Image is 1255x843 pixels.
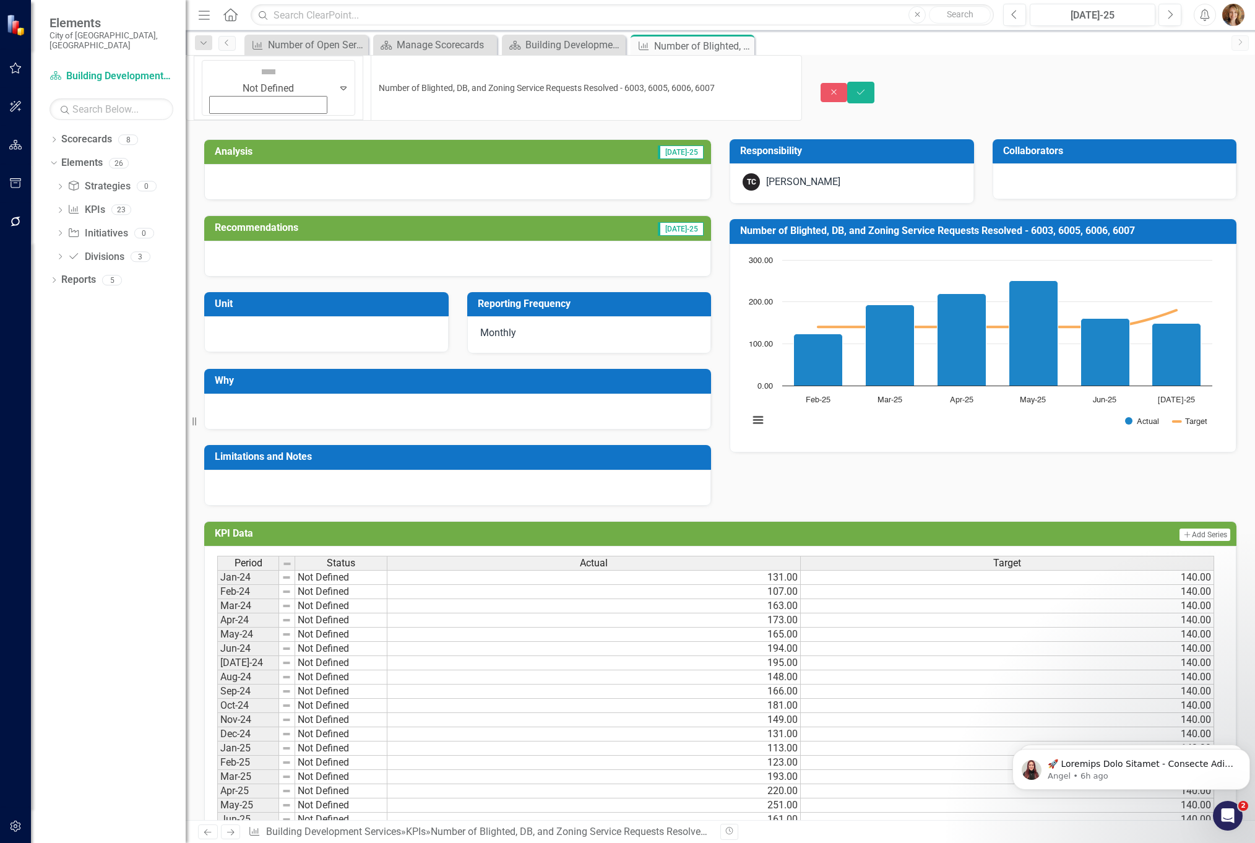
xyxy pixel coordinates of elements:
td: 166.00 [387,685,801,699]
div: 5 [102,275,122,285]
td: Jan-24 [217,570,279,585]
g: Actual, series 1 of 2. Bar series with 6 bars. [794,280,1201,386]
td: Not Defined [295,756,387,770]
h3: Analysis [215,146,433,157]
a: Manage Scorecards [376,37,494,53]
div: Manage Scorecards [397,37,494,53]
td: 140.00 [801,670,1214,685]
div: [PERSON_NAME] [766,175,840,189]
text: Feb-25 [806,396,830,404]
path: Jul-25, 149. Actual. [1152,323,1201,386]
a: Elements [61,156,103,170]
td: 140.00 [801,727,1214,741]
a: Building Development Services [50,69,173,84]
div: 0 [134,228,154,238]
h3: KPI Data [215,528,651,539]
img: 8DAGhfEEPCf229AAAAAElFTkSuQmCC [282,772,291,782]
img: 8DAGhfEEPCf229AAAAAElFTkSuQmCC [282,729,291,739]
path: Feb-25, 123. Actual. [794,334,843,386]
td: Not Defined [295,699,387,713]
td: Sep-24 [217,685,279,699]
img: 8DAGhfEEPCf229AAAAAElFTkSuQmCC [282,629,291,639]
td: 140.00 [801,599,1214,613]
input: Search ClearPoint... [251,4,994,26]
td: 140.00 [801,585,1214,599]
td: 140.00 [801,685,1214,699]
input: Search Below... [50,98,173,120]
button: [DATE]-25 [1030,4,1155,26]
td: Jun-24 [217,642,279,656]
td: 123.00 [387,756,801,770]
div: [DATE]-25 [1034,8,1151,23]
td: 194.00 [387,642,801,656]
a: KPIs [406,826,426,837]
h3: Why [215,375,705,386]
img: 8DAGhfEEPCf229AAAAAElFTkSuQmCC [282,758,291,767]
td: Not Defined [295,813,387,827]
td: Mar-24 [217,599,279,613]
span: 2 [1238,801,1248,811]
td: Not Defined [295,727,387,741]
td: Not Defined [295,770,387,784]
h3: Limitations and Notes [215,451,705,462]
span: Search [947,9,973,19]
img: 8DAGhfEEPCf229AAAAAElFTkSuQmCC [282,559,292,569]
path: May-25, 251. Actual. [1009,280,1058,386]
span: [DATE]-25 [658,222,704,236]
td: Jun-25 [217,813,279,827]
div: » » [248,825,711,839]
td: May-24 [217,628,279,642]
path: Apr-25, 220. Actual. [938,293,986,386]
span: Period [235,558,262,569]
a: KPIs [67,203,105,217]
td: 140.00 [801,570,1214,585]
button: Show Target [1173,417,1207,426]
td: Feb-24 [217,585,279,599]
div: Building Development Services [525,37,623,53]
td: May-25 [217,798,279,813]
text: 0.00 [757,383,773,391]
img: 8DAGhfEEPCf229AAAAAElFTkSuQmCC [282,601,291,611]
img: ClearPoint Strategy [6,14,28,36]
a: Reports [61,273,96,287]
button: View chart menu, Chart [749,412,767,429]
button: Add Series [1180,529,1230,541]
div: Number of Blighted, DB, and Zoning Service Requests Resolved - 6003, 6005, 6006, 6007 [654,38,751,54]
img: 8DAGhfEEPCf229AAAAAElFTkSuQmCC [282,615,291,625]
img: Nichole Plowman [1222,4,1244,26]
span: Elements [50,15,173,30]
button: Search [929,6,991,24]
a: Building Development Services [505,37,623,53]
text: May-25 [1020,396,1046,404]
iframe: Intercom live chat [1213,801,1243,831]
h3: Reporting Frequency [478,298,705,309]
img: 8DAGhfEEPCf229AAAAAElFTkSuQmCC [282,573,291,582]
text: 200.00 [749,298,773,306]
svg: Interactive chart [743,254,1218,439]
h3: Recommendations [215,222,528,233]
td: 131.00 [387,570,801,585]
td: 173.00 [387,613,801,628]
div: Monthly [467,316,712,353]
td: Nov-24 [217,713,279,727]
h3: Number of Blighted, DB, and Zoning Service Requests Resolved - 6003, 6005, 6006, 6007 [740,225,1230,236]
td: 131.00 [387,727,801,741]
td: Not Defined [295,741,387,756]
img: 8DAGhfEEPCf229AAAAAElFTkSuQmCC [282,644,291,654]
div: TC [743,173,760,191]
img: 8DAGhfEEPCf229AAAAAElFTkSuQmCC [282,743,291,753]
td: 140.00 [801,741,1214,756]
button: Show Actual [1125,417,1159,426]
path: Jun-25, 161. Actual. [1081,318,1130,386]
text: [DATE]-25 [1158,396,1195,404]
h3: Unit [215,298,442,309]
td: Not Defined [295,713,387,727]
img: 8DAGhfEEPCf229AAAAAElFTkSuQmCC [282,701,291,711]
text: Mar-25 [878,396,902,404]
td: [DATE]-24 [217,656,279,670]
td: 163.00 [387,599,801,613]
td: Mar-25 [217,770,279,784]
